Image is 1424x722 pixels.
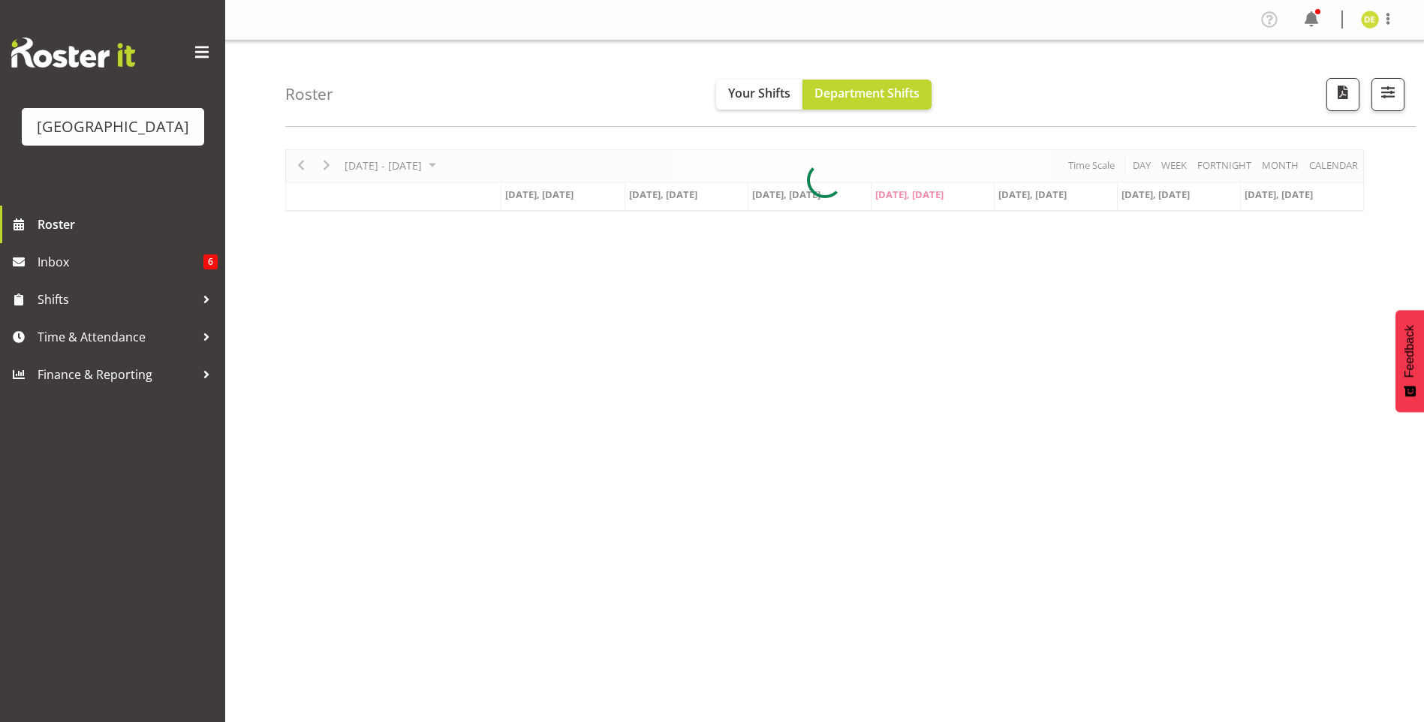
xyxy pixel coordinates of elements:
span: Inbox [38,251,203,273]
div: [GEOGRAPHIC_DATA] [37,116,189,138]
span: Time & Attendance [38,326,195,348]
img: Rosterit website logo [11,38,135,68]
span: Your Shifts [728,85,790,101]
span: 6 [203,254,218,269]
span: Finance & Reporting [38,363,195,386]
span: Roster [38,213,218,236]
span: Shifts [38,288,195,311]
h4: Roster [285,86,333,103]
span: Department Shifts [814,85,920,101]
button: Your Shifts [716,80,802,110]
button: Filter Shifts [1371,78,1404,111]
button: Download a PDF of the roster according to the set date range. [1326,78,1359,111]
button: Feedback - Show survey [1395,310,1424,412]
img: donna-euston8995.jpg [1361,11,1379,29]
span: Feedback [1403,325,1416,378]
button: Department Shifts [802,80,932,110]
